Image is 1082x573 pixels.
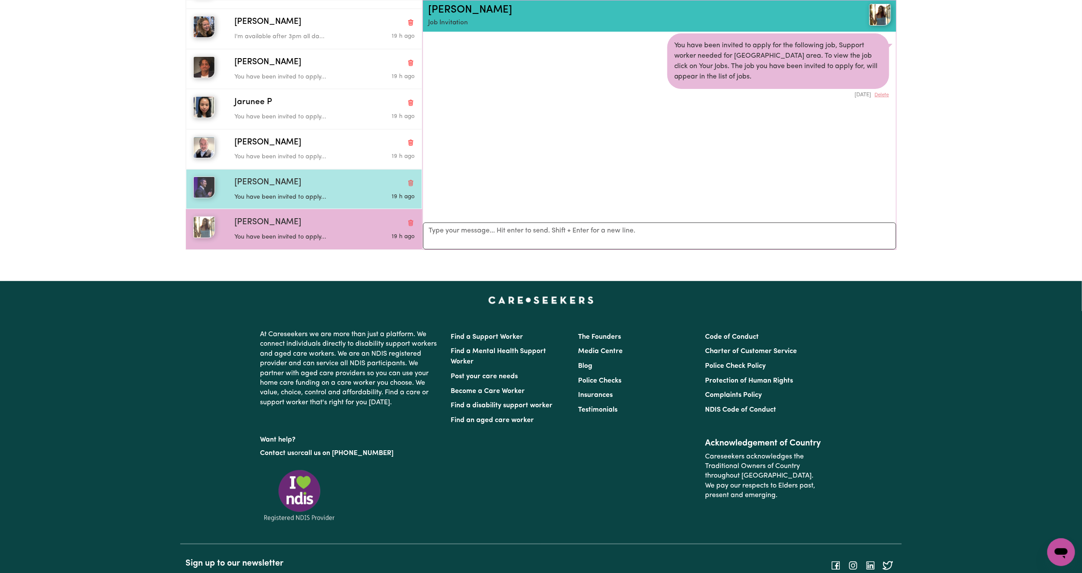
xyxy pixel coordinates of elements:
[869,4,891,26] img: View Daniela R's profile
[705,392,762,399] a: Complaints Policy
[193,177,215,198] img: Jake B
[186,129,422,169] button: Ricardo R[PERSON_NAME]Delete conversationYou have been invited to apply...Message sent on August ...
[392,194,415,200] span: Message sent on August 2, 2025
[392,74,415,79] span: Message sent on August 2, 2025
[186,89,422,129] button: Jarunee PJarunee PDelete conversationYou have been invited to apply...Message sent on August 2, 2025
[392,33,415,39] span: Message sent on August 2, 2025
[234,193,354,202] p: You have been invited to apply...
[705,406,776,413] a: NDIS Code of Conduct
[883,562,893,569] a: Follow Careseekers on Twitter
[234,72,354,82] p: You have been invited to apply...
[193,96,215,118] img: Jarunee P
[814,4,891,26] a: Daniela R
[578,377,621,384] a: Police Checks
[705,377,793,384] a: Protection of Human Rights
[865,562,876,569] a: Follow Careseekers on LinkedIn
[234,177,301,189] span: [PERSON_NAME]
[234,112,354,122] p: You have been invited to apply...
[407,17,415,28] button: Delete conversation
[186,9,422,49] button: Lucy W[PERSON_NAME]Delete conversationI'm available after 3pm all da...Message sent on August 2, ...
[234,216,301,229] span: [PERSON_NAME]
[1047,538,1075,566] iframe: Button to launch messaging window, conversation in progress
[705,449,822,504] p: Careseekers acknowledges the Traditional Owners of Country throughout [GEOGRAPHIC_DATA]. We pay o...
[428,5,512,15] a: [PERSON_NAME]
[193,137,215,158] img: Ricardo R
[407,217,415,229] button: Delete conversation
[407,177,415,188] button: Delete conversation
[705,438,822,449] h2: Acknowledgement of Country
[193,56,215,78] img: James H
[234,56,301,69] span: [PERSON_NAME]
[451,373,518,380] a: Post your care needs
[260,326,441,411] p: At Careseekers we are more than just a platform. We connect individuals directly to disability su...
[392,234,415,239] span: Message sent on August 2, 2025
[578,392,613,399] a: Insurances
[451,348,546,365] a: Find a Mental Health Support Worker
[578,348,623,355] a: Media Centre
[234,32,354,42] p: I'm available after 3pm all da...
[428,18,814,28] p: Job Invitation
[831,562,841,569] a: Follow Careseekers on Facebook
[260,450,295,457] a: Contact us
[186,169,422,209] button: Jake B[PERSON_NAME]Delete conversationYou have been invited to apply...Message sent on August 2, ...
[407,57,415,68] button: Delete conversation
[667,33,889,89] div: You have been invited to apply for the following job, Support worker needed for [GEOGRAPHIC_DATA]...
[451,402,553,409] a: Find a disability support worker
[234,152,354,162] p: You have been invited to apply...
[260,432,441,445] p: Want help?
[578,406,617,413] a: Testimonials
[875,92,889,99] button: Delete
[578,334,621,341] a: The Founders
[667,89,889,99] div: [DATE]
[185,558,536,569] h2: Sign up to our newsletter
[392,114,415,119] span: Message sent on August 2, 2025
[578,363,592,370] a: Blog
[705,348,797,355] a: Charter of Customer Service
[234,232,354,242] p: You have been invited to apply...
[260,445,441,462] p: or
[186,209,422,249] button: Daniela R[PERSON_NAME]Delete conversationYou have been invited to apply...Message sent on August ...
[392,154,415,159] span: Message sent on August 2, 2025
[234,96,272,109] span: Jarunee P
[234,16,301,29] span: [PERSON_NAME]
[705,363,766,370] a: Police Check Policy
[407,137,415,148] button: Delete conversation
[234,137,301,149] span: [PERSON_NAME]
[451,334,523,341] a: Find a Support Worker
[193,216,215,238] img: Daniela R
[186,49,422,89] button: James H[PERSON_NAME]Delete conversationYou have been invited to apply...Message sent on August 2,...
[451,417,534,424] a: Find an aged care worker
[260,468,338,523] img: Registered NDIS provider
[451,388,525,395] a: Become a Care Worker
[407,97,415,108] button: Delete conversation
[705,334,759,341] a: Code of Conduct
[301,450,394,457] a: call us on [PHONE_NUMBER]
[848,562,858,569] a: Follow Careseekers on Instagram
[193,16,215,38] img: Lucy W
[488,297,594,304] a: Careseekers home page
